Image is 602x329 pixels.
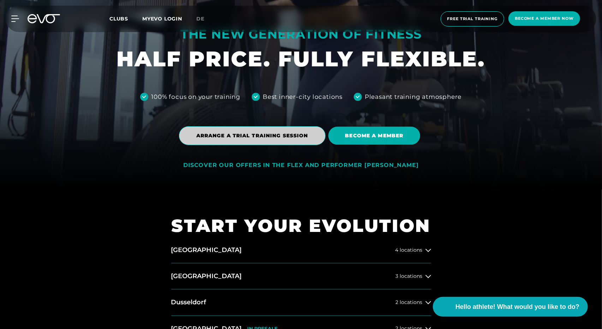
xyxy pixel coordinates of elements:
font: HALF PRICE. FULLY FLEXIBLE. [117,46,485,72]
a: Clubs [109,15,142,22]
font: Pleasant training atmosphere [365,93,461,100]
font: Become a member now [515,16,574,21]
font: ARRANGE A TRIAL TRAINING SESSION [196,132,308,139]
font: [GEOGRAPHIC_DATA] [171,272,242,280]
font: START YOUR EVOLUTION [172,215,431,237]
button: Dusseldorf2 locations [171,289,431,316]
font: locations [400,247,423,253]
a: Free trial training [439,11,507,26]
font: 2 [396,299,399,305]
font: Dusseldorf [171,298,207,306]
font: [GEOGRAPHIC_DATA] [171,246,242,254]
button: [GEOGRAPHIC_DATA]4 locations [171,237,431,263]
font: locations [400,299,423,305]
font: Free trial training [447,16,498,21]
font: DISCOVER OUR OFFERS IN THE FLEX AND PERFORMER [PERSON_NAME] [183,162,418,168]
a: MYEVO LOGIN [142,16,182,22]
font: 4 [395,247,399,253]
button: [GEOGRAPHIC_DATA]3 locations [171,263,431,289]
a: BECOME A MEMBER [328,121,423,150]
font: BECOME A MEMBER [345,132,404,139]
a: ARRANGE A TRIAL TRAINING SESSION [179,121,328,150]
font: Clubs [109,16,128,22]
font: 3 [396,273,399,279]
font: 100% focus on your training [151,93,240,100]
button: Hello athlete! What would you like to do? [433,297,588,317]
font: de [196,16,204,22]
a: Become a member now [506,11,582,26]
font: Hello athlete! What would you like to do? [455,303,579,310]
font: locations [400,273,423,279]
a: de [196,15,213,23]
font: Best inner-city locations [263,93,342,100]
